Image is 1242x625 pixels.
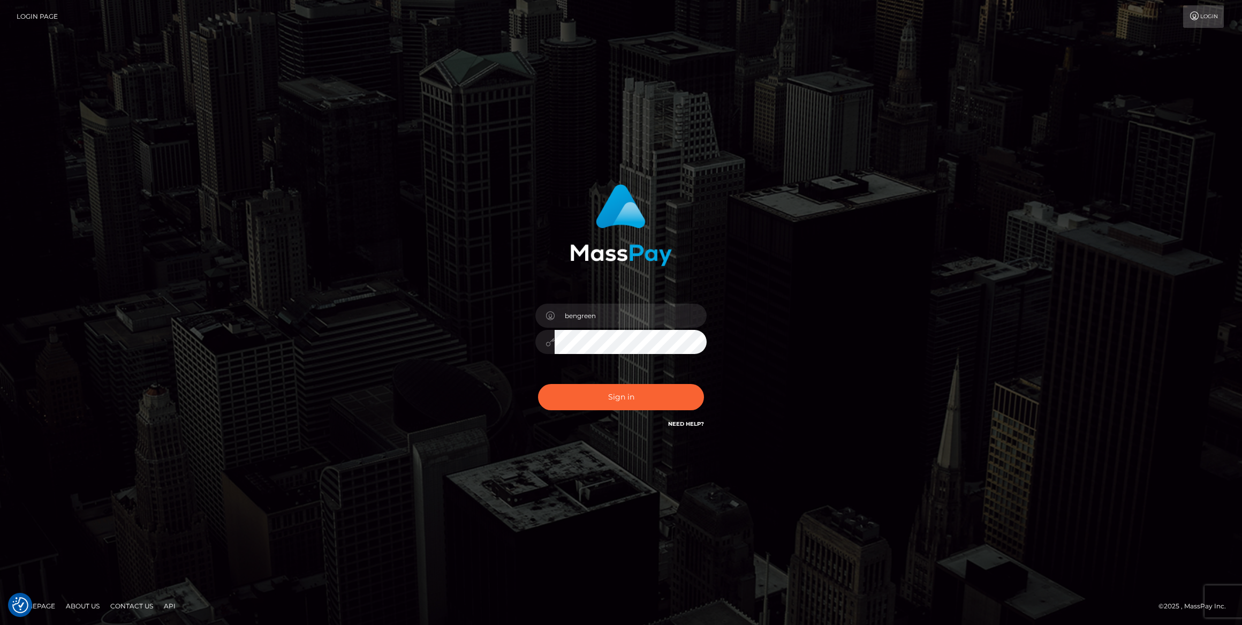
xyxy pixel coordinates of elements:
[106,598,157,614] a: Contact Us
[1183,5,1224,28] a: Login
[1158,600,1234,612] div: © 2025 , MassPay Inc.
[538,384,704,410] button: Sign in
[160,598,180,614] a: API
[12,598,59,614] a: Homepage
[62,598,104,614] a: About Us
[570,184,672,266] img: MassPay Login
[12,597,28,613] img: Revisit consent button
[555,304,707,328] input: Username...
[668,420,704,427] a: Need Help?
[12,597,28,613] button: Consent Preferences
[17,5,58,28] a: Login Page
